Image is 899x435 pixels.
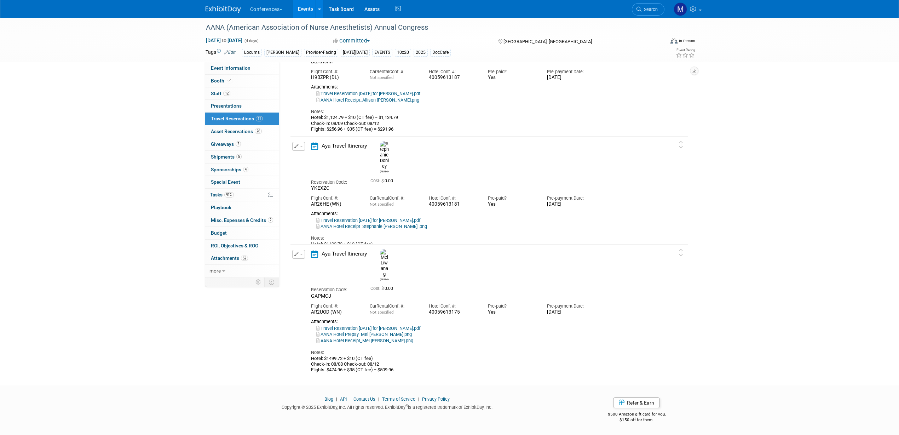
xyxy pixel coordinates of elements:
span: to [221,38,227,43]
div: Hotel: $1,124.79 + $10 (CT fee) = $1,134.79 Check-in: 08/09 Check-out: 08/12 Flights: $256.96 + $... [311,115,655,132]
div: Notes: [311,349,655,356]
span: ROI, Objectives & ROO [211,243,258,248]
a: Asset Reservations26 [205,125,279,138]
span: YKEXZC [311,185,329,191]
div: Flight Conf. #: [311,303,359,309]
span: GAPMCJ [311,293,331,299]
a: Booth [205,75,279,87]
span: | [416,396,421,402]
i: Aya Travel Itinerary [311,250,318,258]
img: Format-Inperson.png [670,38,678,44]
a: Terms of Service [382,396,415,402]
span: Misc. Expenses & Credits [211,217,273,223]
button: Committed [330,37,373,45]
span: 91% [224,192,234,198]
div: Reservation Code: [311,287,360,293]
span: 2 [268,217,273,223]
div: Hotel: $1499.72 + $10 (CT fee) = Check-in: 08/08 Check-out: 08/12 Flights: $132 + $35 (CT fee) = ... [311,241,655,259]
a: Travel Reservations11 [205,113,279,125]
div: Pre-payment Date: [547,195,595,201]
span: Travel Reservations [211,116,263,121]
sup: ® [405,404,408,408]
div: Car Conf. #: [370,195,418,201]
a: AANA Hotel Receipt_Stephanie [PERSON_NAME] .png [316,224,427,229]
i: Booth reservation complete [227,79,231,82]
div: 40059613181 [429,201,477,207]
a: Tasks91% [205,189,279,201]
span: Cost: $ [370,286,385,291]
span: Not specified [370,310,393,315]
span: more [209,268,221,274]
span: Asset Reservations [211,128,262,134]
span: Rental [376,195,389,201]
a: ROI, Objectives & ROO [205,240,279,252]
span: DBAWXM [311,59,333,64]
div: Notes: [311,235,655,241]
a: Playbook [205,201,279,214]
a: Privacy Policy [422,396,450,402]
div: Car Conf. #: [370,303,418,309]
div: Event Format [623,37,696,47]
span: Special Event [211,179,240,185]
span: Yes [488,75,496,80]
div: Attachments: [311,211,655,217]
a: more [205,265,279,277]
a: Travel Reservation [DATE] for [PERSON_NAME].pdf [316,218,420,223]
div: Copyright © 2025 ExhibitDay, Inc. All rights reserved. ExhibitDay is a registered trademark of Ex... [206,402,569,411]
div: Pre-paid? [488,69,536,75]
div: Pre-payment Date: [547,69,595,75]
span: | [348,396,352,402]
div: Hotel: $1499.72 + $10 (CT fee) Check-in: 08/08 Check-out: 08/12 Flights: $474.96 + $35 (CT fee) =... [311,356,655,373]
td: Toggle Event Tabs [264,277,279,287]
span: Giveaways [211,141,241,147]
span: 5 [236,154,242,159]
i: Click and drag to move item [679,249,683,256]
div: DocCafe [430,49,451,56]
div: Mel Liwanag [380,277,389,281]
span: [DATE] [547,75,561,80]
span: Yes [488,201,496,207]
span: 0.00 [370,286,396,291]
span: Rental [376,69,389,74]
span: Yes [488,309,496,315]
a: AANA Hotel Receipt_Mel [PERSON_NAME].png [316,338,413,343]
div: Reservation Code: [311,179,360,185]
span: Search [641,7,658,12]
span: [DATE] [547,201,561,207]
span: Attachments [211,255,248,261]
a: Presentations [205,100,279,112]
div: 10x20 [395,49,411,56]
span: Budget [211,230,227,236]
span: 11 [256,116,263,121]
div: Flight Conf. #: [311,69,359,75]
a: Event Information [205,62,279,74]
a: Giveaways2 [205,138,279,150]
img: Mel Liwanag [380,249,389,277]
div: $500 Amazon gift card for you, [580,407,694,423]
span: [DATE] [547,309,561,315]
a: Special Event [205,176,279,188]
div: $150 off for them. [580,417,694,423]
div: Pre-payment Date: [547,303,595,309]
a: Misc. Expenses & Credits2 [205,214,279,227]
td: Personalize Event Tab Strip [252,277,265,287]
span: Sponsorships [211,167,248,172]
div: Pre-paid? [488,195,536,201]
div: Pre-paid? [488,303,536,309]
a: AANA Hotel Prepay_Mel [PERSON_NAME].png [316,332,412,337]
a: Blog [324,396,333,402]
a: Contact Us [353,396,375,402]
span: Playbook [211,205,231,210]
div: In-Person [679,38,695,44]
div: Provider-Facing [304,49,338,56]
span: Event Information [211,65,250,71]
img: ExhibitDay [206,6,241,13]
div: Hotel Conf. #: [429,195,477,201]
span: 26 [255,128,262,134]
a: Edit [224,50,236,55]
img: Stephanie Donley [380,141,389,169]
div: Flight Conf. #: [311,195,359,201]
span: Aya Travel Itinerary [322,251,367,257]
span: 12 [223,91,230,96]
span: 52 [241,256,248,261]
